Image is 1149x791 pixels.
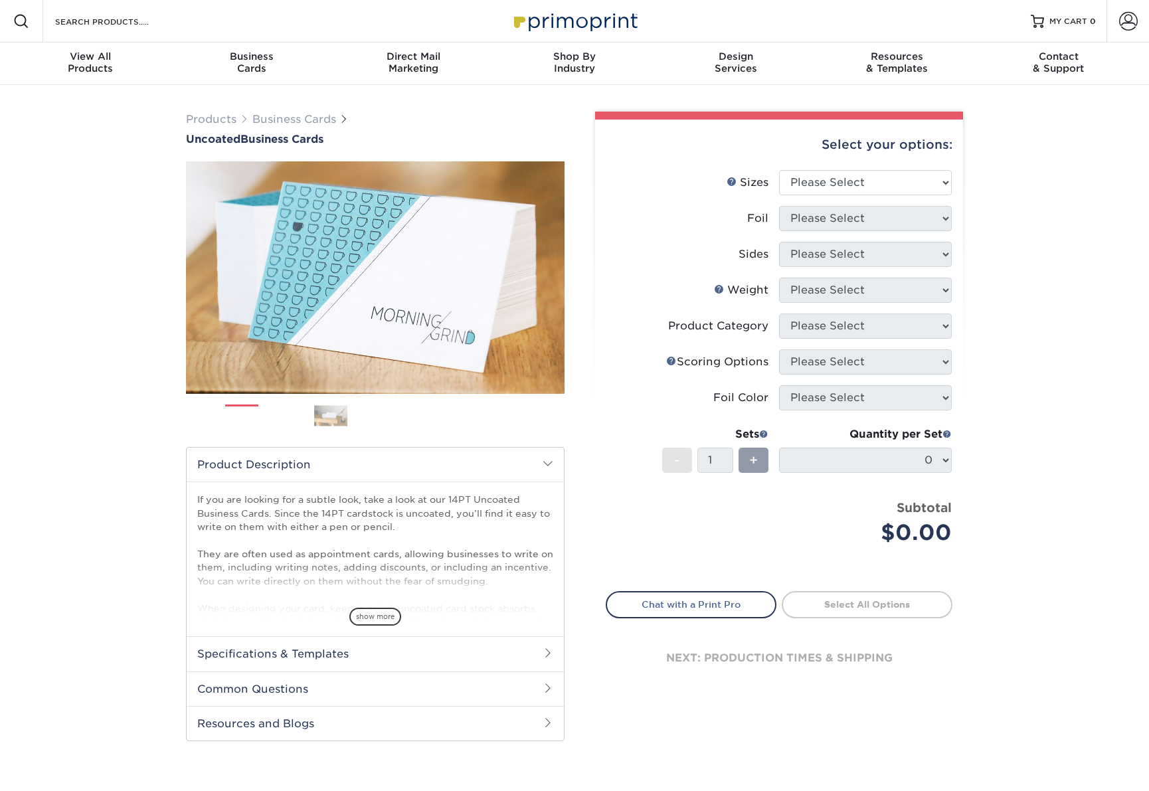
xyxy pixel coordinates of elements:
[747,211,768,226] div: Foil
[186,133,240,145] span: Uncoated
[333,50,494,74] div: Marketing
[749,450,758,470] span: +
[333,43,494,85] a: Direct MailMarketing
[713,390,768,406] div: Foil Color
[1090,17,1096,26] span: 0
[186,133,565,145] h1: Business Cards
[186,133,565,145] a: UncoatedBusiness Cards
[816,43,978,85] a: Resources& Templates
[359,399,392,432] img: Business Cards 04
[606,591,776,618] a: Chat with a Print Pro
[978,50,1139,74] div: & Support
[171,43,333,85] a: BusinessCards
[171,50,333,74] div: Cards
[1049,16,1087,27] span: MY CART
[655,50,816,62] span: Design
[10,50,171,62] span: View All
[252,113,336,126] a: Business Cards
[662,426,768,442] div: Sets
[978,43,1139,85] a: Contact& Support
[270,399,303,432] img: Business Cards 02
[349,608,401,626] span: show more
[403,399,436,432] img: Business Cards 05
[789,517,952,549] div: $0.00
[606,618,952,698] div: next: production times & shipping
[714,282,768,298] div: Weight
[668,318,768,334] div: Product Category
[494,43,656,85] a: Shop ByIndustry
[655,50,816,74] div: Services
[54,13,183,29] input: SEARCH PRODUCTS.....
[666,354,768,370] div: Scoring Options
[816,50,978,74] div: & Templates
[448,399,481,432] img: Business Cards 06
[978,50,1139,62] span: Contact
[508,7,641,35] img: Primoprint
[655,43,816,85] a: DesignServices
[187,671,564,706] h2: Common Questions
[314,405,347,426] img: Business Cards 03
[606,120,952,170] div: Select your options:
[187,448,564,482] h2: Product Description
[197,493,553,723] p: If you are looking for a subtle look, take a look at our 14PT Uncoated Business Cards. Since the ...
[739,246,768,262] div: Sides
[225,400,258,433] img: Business Cards 01
[674,450,680,470] span: -
[187,706,564,741] h2: Resources and Blogs
[492,399,525,432] img: Business Cards 07
[186,113,236,126] a: Products
[10,43,171,85] a: View AllProducts
[171,50,333,62] span: Business
[816,50,978,62] span: Resources
[727,175,768,191] div: Sizes
[333,50,494,62] span: Direct Mail
[186,88,565,467] img: Uncoated 01
[779,426,952,442] div: Quantity per Set
[187,636,564,671] h2: Specifications & Templates
[897,500,952,515] strong: Subtotal
[494,50,656,62] span: Shop By
[494,50,656,74] div: Industry
[782,591,952,618] a: Select All Options
[10,50,171,74] div: Products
